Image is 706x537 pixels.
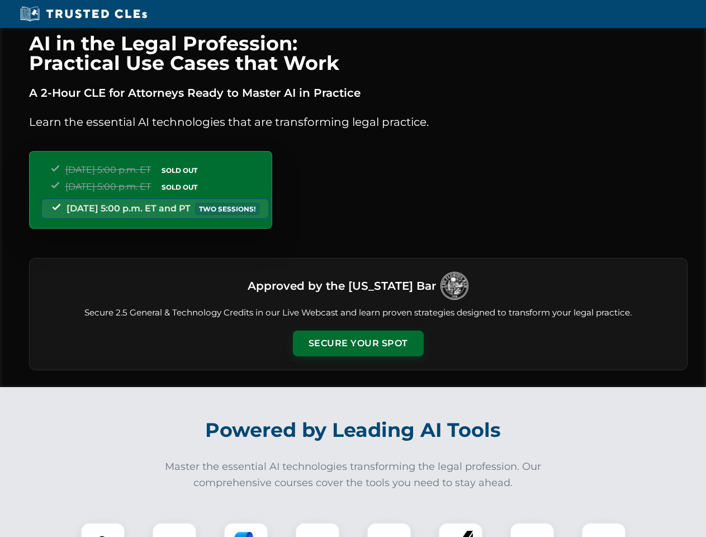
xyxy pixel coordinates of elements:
button: Secure Your Spot [293,331,424,356]
img: Trusted CLEs [17,6,150,22]
p: Secure 2.5 General & Technology Credits in our Live Webcast and learn proven strategies designed ... [43,307,674,319]
h1: AI in the Legal Profession: Practical Use Cases that Work [29,34,688,73]
img: Logo [440,272,468,300]
span: SOLD OUT [158,164,201,176]
span: SOLD OUT [158,181,201,193]
p: Learn the essential AI technologies that are transforming legal practice. [29,113,688,131]
span: [DATE] 5:00 p.m. ET [65,164,151,175]
p: Master the essential AI technologies transforming the legal profession. Our comprehensive courses... [158,459,549,491]
h2: Powered by Leading AI Tools [44,411,663,450]
span: [DATE] 5:00 p.m. ET [65,181,151,192]
h3: Approved by the [US_STATE] Bar [248,276,436,296]
p: A 2-Hour CLE for Attorneys Ready to Master AI in Practice [29,84,688,102]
